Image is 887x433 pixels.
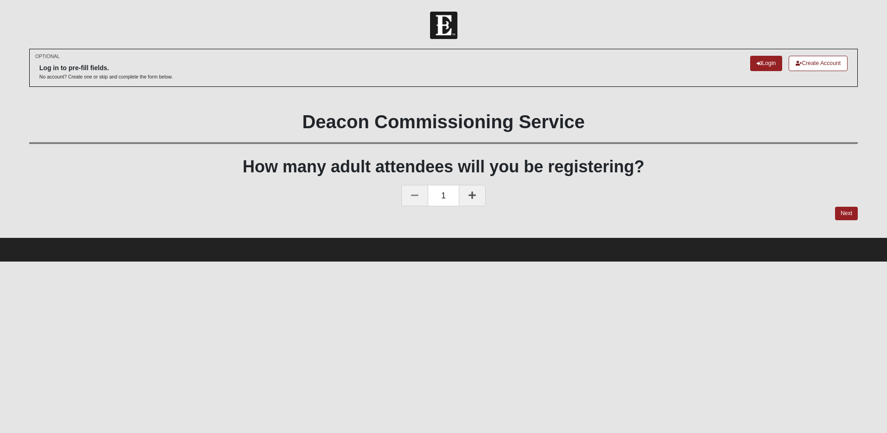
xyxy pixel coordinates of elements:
[835,207,858,220] a: Next
[29,157,858,177] h1: How many adult attendees will you be registering?
[750,56,782,71] a: Login
[39,73,173,80] p: No account? Create one or skip and complete the form below.
[302,112,585,132] b: Deacon Commissioning Service
[428,185,459,206] span: 1
[789,56,848,71] a: Create Account
[39,64,173,72] h6: Log in to pre-fill fields.
[35,53,60,60] small: OPTIONAL
[430,12,457,39] img: Church of Eleven22 Logo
